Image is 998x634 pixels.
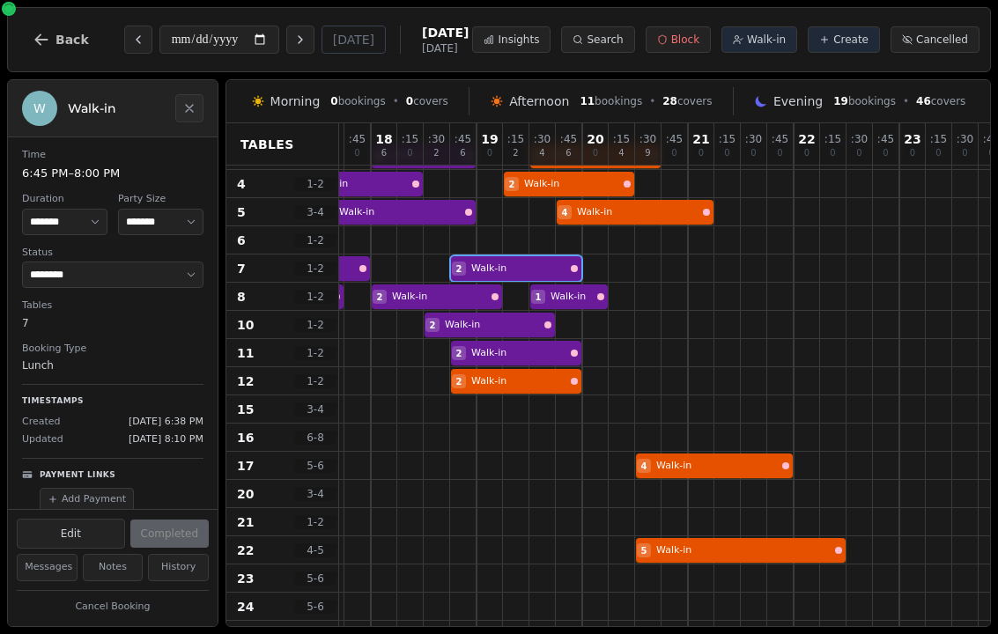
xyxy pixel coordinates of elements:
[719,134,736,144] span: : 15
[22,342,203,357] dt: Booking Type
[666,134,683,144] span: : 45
[294,515,336,529] span: 1 - 2
[587,33,623,47] span: Search
[392,290,488,305] span: Walk-in
[916,95,931,107] span: 46
[560,134,577,144] span: : 45
[237,316,254,334] span: 10
[656,459,779,474] span: Walk-in
[124,26,152,54] button: Previous day
[294,431,336,445] span: 6 - 8
[562,206,568,219] span: 4
[237,513,254,531] span: 21
[445,318,541,333] span: Walk-in
[930,134,947,144] span: : 15
[539,149,544,158] span: 4
[662,95,677,107] span: 28
[724,149,729,158] span: 0
[406,95,413,107] span: 0
[22,148,203,163] dt: Time
[322,26,386,54] button: [DATE]
[402,134,418,144] span: : 15
[129,432,203,447] span: [DATE] 8:10 PM
[903,94,909,108] span: •
[456,262,462,276] span: 2
[916,94,965,108] span: covers
[286,26,314,54] button: Next day
[833,95,848,107] span: 19
[22,432,63,447] span: Updated
[349,134,366,144] span: : 45
[471,262,567,276] span: Walk-in
[17,519,125,549] button: Edit
[55,33,89,46] span: Back
[422,41,469,55] span: [DATE]
[381,149,387,158] span: 6
[833,33,869,47] span: Create
[377,291,383,304] span: 2
[883,149,888,158] span: 0
[721,26,797,53] button: Walk-in
[22,315,203,331] dd: 7
[662,94,712,108] span: covers
[237,232,246,249] span: 6
[798,133,815,145] span: 22
[406,94,448,108] span: covers
[641,544,647,557] span: 5
[639,134,656,144] span: : 30
[339,205,462,220] span: Walk-in
[68,100,165,117] h2: Walk-in
[824,134,841,144] span: : 15
[513,149,518,158] span: 2
[313,177,409,192] span: Walk-in
[772,134,788,144] span: : 45
[294,402,336,417] span: 3 - 4
[671,149,676,158] span: 0
[430,319,436,332] span: 2
[40,469,115,482] p: Payment Links
[83,554,144,581] button: Notes
[22,91,57,126] div: W
[773,92,823,110] span: Evening
[294,233,336,247] span: 1 - 2
[17,596,209,618] button: Cancel Booking
[148,554,209,581] button: History
[294,459,336,473] span: 5 - 6
[18,18,103,61] button: Back
[456,375,462,388] span: 2
[129,415,203,430] span: [DATE] 6:38 PM
[671,33,699,47] span: Block
[877,134,894,144] span: : 45
[551,290,594,305] span: Walk-in
[646,26,711,53] button: Block
[641,460,647,473] span: 4
[460,149,465,158] span: 6
[498,33,539,47] span: Insights
[472,26,551,53] button: Insights
[808,26,880,53] button: Create
[851,134,868,144] span: : 30
[509,92,569,110] span: Afternoon
[294,290,336,304] span: 1 - 2
[433,149,439,158] span: 2
[804,149,809,158] span: 0
[481,133,498,145] span: 19
[294,374,336,388] span: 1 - 2
[428,134,445,144] span: : 30
[566,149,571,158] span: 6
[22,415,61,430] span: Created
[294,600,336,614] span: 5 - 6
[487,149,492,158] span: 0
[534,134,551,144] span: : 30
[509,178,515,191] span: 2
[270,92,321,110] span: Morning
[407,149,412,158] span: 0
[22,358,203,373] dd: Lunch
[507,134,524,144] span: : 15
[237,542,254,559] span: 22
[294,346,336,360] span: 1 - 2
[536,291,542,304] span: 1
[613,134,630,144] span: : 15
[699,149,704,158] span: 0
[330,95,337,107] span: 0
